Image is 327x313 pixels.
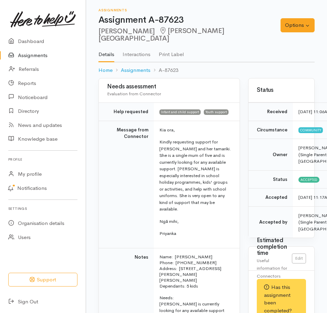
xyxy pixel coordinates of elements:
p: Kia ora, [159,127,231,133]
td: Accepted by [249,206,293,238]
td: Message from Connector [99,121,154,248]
p: Name: [PERSON_NAME] Phone: [PHONE_NUMBER] [159,254,231,266]
h3: Needs assessment [107,84,231,90]
a: Edit [292,253,306,263]
button: Options [281,18,315,32]
button: Support [8,273,77,287]
p: Needs: [159,295,231,301]
td: Accepted [249,188,293,207]
a: Assignments [121,66,150,74]
p: Priyanka [159,230,231,237]
h6: Profile [8,155,77,164]
span: [PERSON_NAME][GEOGRAPHIC_DATA] [98,26,224,43]
li: A-87623 [150,66,178,74]
td: Status [249,170,293,188]
p: Dependants: 5 kids [159,283,231,289]
span: Youth support [204,109,229,115]
p: Kindly requesting support for [PERSON_NAME] and her tamariki. She is a single mum of five and is ... [159,139,231,213]
a: Interactions [123,42,150,62]
a: Print Label [159,42,184,62]
h3: Status [257,87,306,94]
span: Accepted [298,177,319,182]
span: Community [298,127,323,133]
a: Home [98,66,113,74]
h2: [PERSON_NAME] [98,27,281,43]
h3: Estimated completion time [257,237,292,257]
p: Address: [STREET_ADDRESS][PERSON_NAME][PERSON_NAME] [159,266,231,283]
td: Help requested [99,103,154,121]
p: Ngā mihi, [159,218,231,225]
td: Owner [249,139,293,171]
a: Details [98,42,114,62]
h6: Settings [8,204,77,213]
td: Received [249,103,293,121]
span: Infant and child support [159,109,201,115]
h1: Assignment A-87623 [98,15,281,25]
h6: Assignments [98,8,281,12]
nav: breadcrumb [98,62,315,78]
td: Circumstance [249,121,293,139]
span: Useful information for Connectors [257,258,287,279]
span: Evaluation from Connector [107,91,161,97]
